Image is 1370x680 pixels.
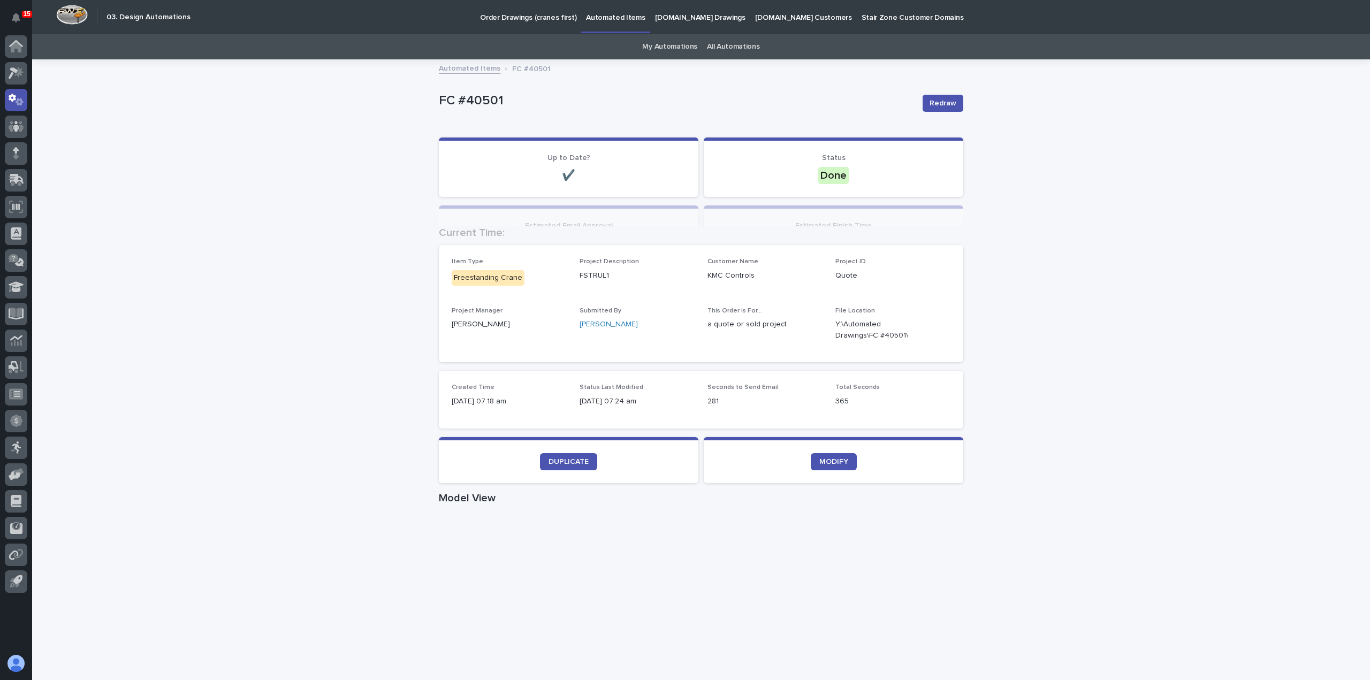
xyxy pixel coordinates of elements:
span: Estimated Finish Time [795,222,872,230]
a: All Automations [707,34,759,59]
span: Up to Date? [547,154,590,162]
h2: 03. Design Automations [106,13,191,22]
div: Freestanding Crane [452,270,524,286]
p: ✔️ [452,169,686,182]
span: Status Last Modified [580,384,643,391]
h1: Model View [439,492,963,505]
span: Total Seconds [835,384,880,391]
span: Status [822,154,846,162]
span: Project Description [580,258,639,265]
: Y:\Automated Drawings\FC #40501\ [835,319,925,341]
a: Automated Items [439,62,500,74]
button: Redraw [923,95,963,112]
button: Notifications [5,6,27,29]
span: Item Type [452,258,483,265]
p: [PERSON_NAME] [452,319,567,330]
span: Estimated Email Approval [525,222,613,230]
h1: Current Time: [439,226,963,239]
div: Notifications15 [13,13,27,30]
button: users-avatar [5,652,27,675]
p: KMC Controls [707,270,823,281]
p: 15 [24,10,31,18]
span: Seconds to Send Email [707,384,779,391]
p: [DATE] 07:18 am [452,396,567,407]
span: Project Manager [452,308,503,314]
span: Customer Name [707,258,758,265]
p: FSTRUL1 [580,270,695,281]
p: FC #40501 [512,62,551,74]
a: MODIFY [811,453,857,470]
a: [PERSON_NAME] [580,319,638,330]
p: 281 [707,396,823,407]
p: FC #40501 [439,93,914,109]
span: Redraw [930,98,956,109]
div: Done [818,167,849,184]
p: [DATE] 07:24 am [580,396,695,407]
span: Project ID [835,258,866,265]
span: DUPLICATE [549,458,589,465]
span: This Order is For... [707,308,762,314]
a: DUPLICATE [540,453,597,470]
p: a quote or sold project [707,319,823,330]
span: File Location [835,308,875,314]
p: 365 [835,396,950,407]
iframe: Current Time: [439,243,963,284]
p: Quote [835,270,950,281]
span: Submitted By [580,308,621,314]
span: MODIFY [819,458,848,465]
span: Created Time [452,384,494,391]
img: Workspace Logo [56,5,88,25]
a: My Automations [642,34,697,59]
